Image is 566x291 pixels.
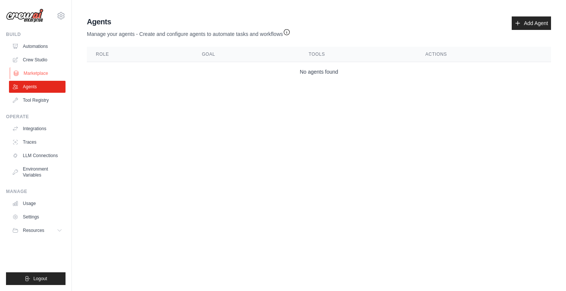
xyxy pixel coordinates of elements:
a: LLM Connections [9,150,66,162]
a: Integrations [9,123,66,135]
a: Settings [9,211,66,223]
span: Resources [23,227,44,233]
h2: Agents [87,16,290,27]
a: Tool Registry [9,94,66,106]
p: Manage your agents - Create and configure agents to automate tasks and workflows [87,27,290,38]
th: Tools [300,47,417,62]
button: Logout [6,272,66,285]
a: Traces [9,136,66,148]
button: Resources [9,224,66,236]
a: Crew Studio [9,54,66,66]
div: Operate [6,114,66,120]
img: Logo [6,9,43,23]
a: Automations [9,40,66,52]
a: Marketplace [10,67,66,79]
th: Role [87,47,193,62]
a: Usage [9,197,66,209]
td: No agents found [87,62,551,82]
th: Goal [193,47,299,62]
th: Actions [416,47,551,62]
div: Manage [6,189,66,194]
a: Add Agent [512,16,551,30]
a: Agents [9,81,66,93]
a: Environment Variables [9,163,66,181]
span: Logout [33,276,47,282]
div: Build [6,31,66,37]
